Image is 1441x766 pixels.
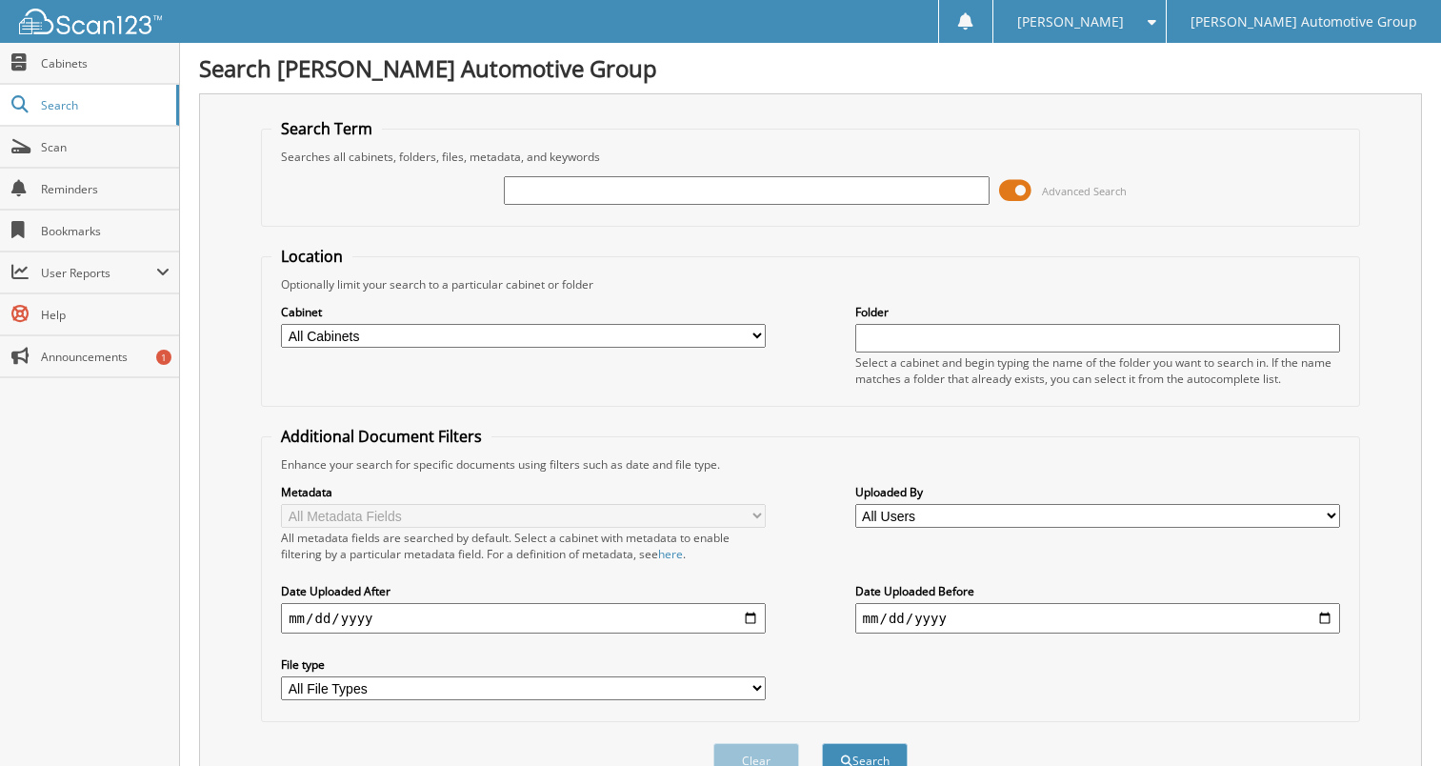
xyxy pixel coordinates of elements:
[41,307,170,323] span: Help
[41,55,170,71] span: Cabinets
[281,530,766,562] div: All metadata fields are searched by default. Select a cabinet with metadata to enable filtering b...
[855,484,1340,500] label: Uploaded By
[271,456,1350,473] div: Enhance your search for specific documents using filters such as date and file type.
[281,656,766,673] label: File type
[271,149,1350,165] div: Searches all cabinets, folders, files, metadata, and keywords
[271,276,1350,292] div: Optionally limit your search to a particular cabinet or folder
[281,583,766,599] label: Date Uploaded After
[658,546,683,562] a: here
[41,139,170,155] span: Scan
[41,181,170,197] span: Reminders
[281,484,766,500] label: Metadata
[19,9,162,34] img: scan123-logo-white.svg
[271,118,382,139] legend: Search Term
[281,304,766,320] label: Cabinet
[41,223,170,239] span: Bookmarks
[199,52,1422,84] h1: Search [PERSON_NAME] Automotive Group
[855,603,1340,634] input: end
[1042,184,1127,198] span: Advanced Search
[855,304,1340,320] label: Folder
[41,97,167,113] span: Search
[41,349,170,365] span: Announcements
[1191,16,1417,28] span: [PERSON_NAME] Automotive Group
[855,354,1340,387] div: Select a cabinet and begin typing the name of the folder you want to search in. If the name match...
[1017,16,1124,28] span: [PERSON_NAME]
[271,426,491,447] legend: Additional Document Filters
[855,583,1340,599] label: Date Uploaded Before
[156,350,171,365] div: 1
[281,603,766,634] input: start
[41,265,156,281] span: User Reports
[271,246,352,267] legend: Location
